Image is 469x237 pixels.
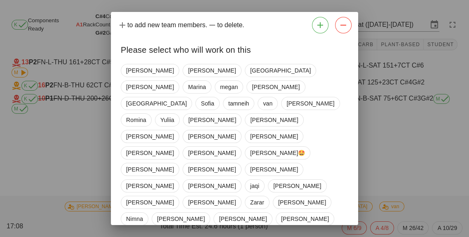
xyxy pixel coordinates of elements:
span: [GEOGRAPHIC_DATA] [250,64,311,77]
span: [PERSON_NAME] [126,130,174,143]
span: jaqi [250,180,259,192]
span: [PERSON_NAME] [126,81,174,93]
span: [PERSON_NAME] [188,180,236,192]
span: Marina [188,81,206,93]
span: [PERSON_NAME] [219,213,267,225]
span: [PERSON_NAME] [157,213,205,225]
span: van [263,97,272,110]
span: [PERSON_NAME] [250,130,298,143]
span: [PERSON_NAME] [126,196,174,209]
span: [GEOGRAPHIC_DATA] [126,97,187,110]
span: [PERSON_NAME] [252,81,300,93]
span: [PERSON_NAME] [278,196,326,209]
span: [PERSON_NAME] [286,97,334,110]
span: [PERSON_NAME] [188,130,236,143]
span: Zarar [250,196,264,209]
span: [PERSON_NAME] [188,163,236,176]
span: [PERSON_NAME] [273,180,321,192]
span: Romina [126,114,146,126]
span: [PERSON_NAME] [126,147,174,159]
span: [PERSON_NAME]🤩 [250,147,305,159]
span: [PERSON_NAME] [126,180,174,192]
span: [PERSON_NAME] [281,213,329,225]
span: [PERSON_NAME] [126,64,174,77]
span: [PERSON_NAME] [188,114,236,126]
div: Please select who will work on this [111,37,358,61]
span: [PERSON_NAME] [250,114,298,126]
div: to add new team members. to delete. [111,14,358,37]
span: megan [220,81,238,93]
span: Yuliia [160,114,174,126]
span: tamneih [228,97,249,110]
span: [PERSON_NAME] [188,147,236,159]
span: [PERSON_NAME] [188,196,236,209]
span: Nimna [126,213,143,225]
span: [PERSON_NAME] [126,163,174,176]
span: Sofia [201,97,214,110]
span: [PERSON_NAME] [188,64,236,77]
span: [PERSON_NAME] [250,163,298,176]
